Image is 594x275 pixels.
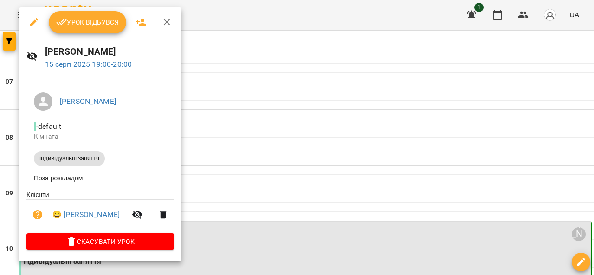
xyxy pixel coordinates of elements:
button: Візит ще не сплачено. Додати оплату? [26,204,49,226]
span: - default [34,122,63,131]
a: 15 серп 2025 19:00-20:00 [45,60,132,69]
button: Скасувати Урок [26,233,174,250]
span: індивідуальні заняття [34,154,105,163]
a: [PERSON_NAME] [60,97,116,106]
h6: [PERSON_NAME] [45,45,174,59]
li: Поза розкладом [26,170,174,186]
button: Урок відбувся [49,11,127,33]
p: Кімната [34,132,167,141]
ul: Клієнти [26,190,174,233]
span: Скасувати Урок [34,236,167,247]
span: Урок відбувся [56,17,119,28]
a: 😀 [PERSON_NAME] [52,209,120,220]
